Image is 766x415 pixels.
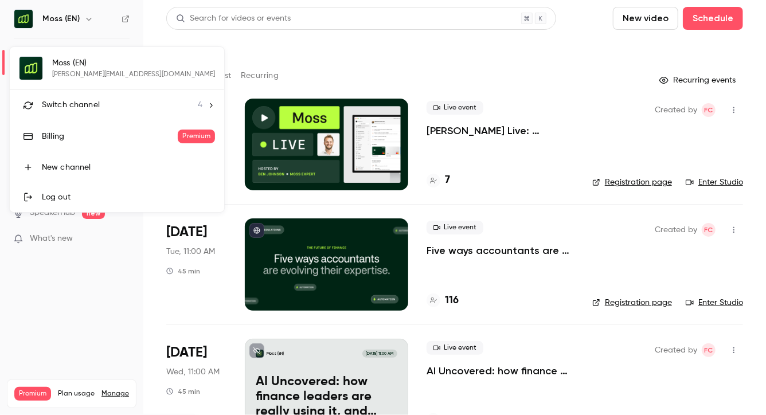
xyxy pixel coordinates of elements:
[42,191,215,203] div: Log out
[178,130,215,143] span: Premium
[42,162,215,173] div: New channel
[42,131,178,142] div: Billing
[198,99,202,111] span: 4
[42,99,100,111] span: Switch channel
